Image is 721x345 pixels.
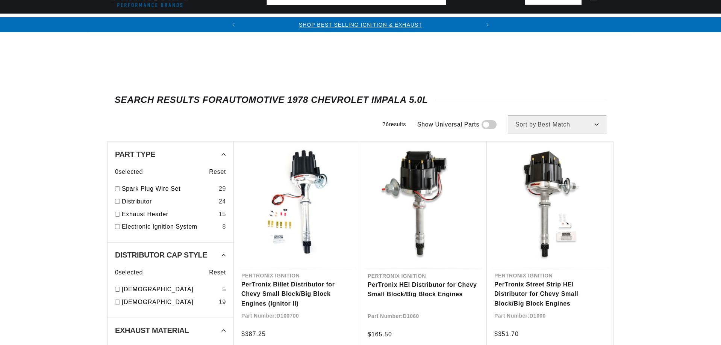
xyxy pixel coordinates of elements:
a: PerTronix Street Strip HEI Distributor for Chevy Small Block/Big Block Engines [494,280,606,309]
summary: Engine Swaps [402,14,459,32]
slideshow-component: Translation missing: en.sections.announcements.announcement_bar [88,17,633,32]
a: PerTronix HEI Distributor for Chevy Small Block/Big Block Engines [368,280,479,299]
span: 0 selected [115,268,143,277]
a: Exhaust Header [122,209,216,219]
span: Reset [209,167,226,177]
span: Exhaust Material [115,327,189,334]
span: 0 selected [115,167,143,177]
button: Translation missing: en.sections.announcements.previous_announcement [226,17,241,32]
a: SHOP BEST SELLING IGNITION & EXHAUST [299,22,422,28]
span: Sort by [515,122,536,128]
div: 24 [219,197,226,206]
a: Distributor [122,197,216,206]
summary: Battery Products [459,14,533,32]
summary: Motorcycle [604,14,657,32]
summary: Ignition Conversions [107,14,188,32]
div: SEARCH RESULTS FOR Automotive 1978 Chevrolet Impala 5.0L [115,96,606,104]
div: 5 [222,285,226,294]
button: Translation missing: en.sections.announcements.next_announcement [480,17,495,32]
div: 29 [219,184,226,194]
a: Spark Plug Wire Set [122,184,216,194]
div: 19 [219,297,226,307]
span: Show Universal Parts [417,120,479,130]
span: Reset [209,268,226,277]
a: Electronic Ignition System [122,222,219,232]
span: Part Type [115,151,155,158]
a: [DEMOGRAPHIC_DATA] [122,285,219,294]
a: [DEMOGRAPHIC_DATA] [122,297,216,307]
div: 15 [219,209,226,219]
div: Announcement [241,21,480,29]
div: 1 of 2 [241,21,480,29]
summary: Spark Plug Wires [533,14,604,32]
span: 76 results [383,121,406,127]
select: Sort by [508,115,606,134]
summary: Coils & Distributors [188,14,271,32]
a: PerTronix Billet Distributor for Chevy Small Block/Big Block Engines (Ignitor II) [241,280,353,309]
span: Distributor Cap Style [115,251,207,259]
summary: Headers, Exhausts & Components [271,14,402,32]
div: 8 [222,222,226,232]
